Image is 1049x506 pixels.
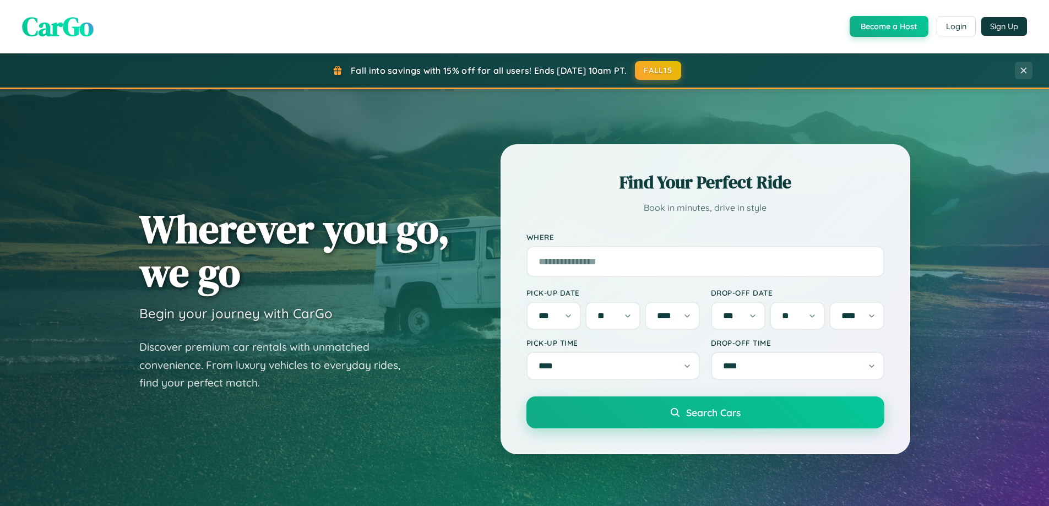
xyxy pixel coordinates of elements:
button: FALL15 [635,61,681,80]
button: Sign Up [981,17,1027,36]
span: Search Cars [686,406,741,418]
span: CarGo [22,8,94,45]
h3: Begin your journey with CarGo [139,305,333,322]
p: Discover premium car rentals with unmatched convenience. From luxury vehicles to everyday rides, ... [139,338,415,392]
label: Where [526,232,884,242]
h1: Wherever you go, we go [139,207,450,294]
label: Pick-up Time [526,338,700,347]
button: Login [937,17,976,36]
label: Drop-off Date [711,288,884,297]
span: Fall into savings with 15% off for all users! Ends [DATE] 10am PT. [351,65,627,76]
label: Drop-off Time [711,338,884,347]
button: Become a Host [850,16,928,37]
button: Search Cars [526,396,884,428]
p: Book in minutes, drive in style [526,200,884,216]
h2: Find Your Perfect Ride [526,170,884,194]
label: Pick-up Date [526,288,700,297]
